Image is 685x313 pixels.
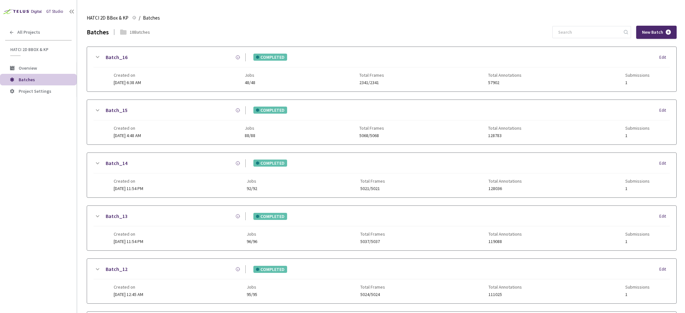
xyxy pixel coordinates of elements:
[359,80,384,85] span: 2341/2341
[114,291,143,297] span: [DATE] 12:45 AM
[360,284,385,290] span: Total Frames
[247,231,257,237] span: Jobs
[19,77,35,83] span: Batches
[245,80,255,85] span: 48/48
[247,178,257,184] span: Jobs
[625,186,650,191] span: 1
[488,73,522,78] span: Total Annotations
[245,133,255,138] span: 88/88
[359,133,384,138] span: 5068/5068
[659,54,670,61] div: Edit
[114,239,143,244] span: [DATE] 11:54 PM
[659,213,670,220] div: Edit
[488,178,522,184] span: Total Annotations
[106,265,127,273] a: Batch_12
[245,126,255,131] span: Jobs
[114,80,141,85] span: [DATE] 6:38 AM
[106,212,127,220] a: Batch_13
[659,160,670,167] div: Edit
[114,186,143,191] span: [DATE] 11:54 PM
[360,231,385,237] span: Total Frames
[360,292,385,297] span: 5024/5024
[360,239,385,244] span: 5037/5037
[625,178,650,184] span: Submissions
[625,133,650,138] span: 1
[114,284,143,290] span: Created on
[488,239,522,244] span: 119088
[87,100,676,144] div: Batch_15COMPLETEDEditCreated on[DATE] 4:48 AMJobs88/88Total Frames5068/5068Total Annotations12878...
[488,80,522,85] span: 57902
[359,126,384,131] span: Total Frames
[253,160,287,167] div: COMPLETED
[625,292,650,297] span: 1
[247,284,257,290] span: Jobs
[625,239,650,244] span: 1
[488,284,522,290] span: Total Annotations
[253,213,287,220] div: COMPLETED
[247,239,257,244] span: 96/96
[46,9,63,15] div: GT Studio
[253,266,287,273] div: COMPLETED
[87,14,128,22] span: HATCI 2D BBox & KP
[106,106,127,114] a: Batch_15
[87,153,676,197] div: Batch_14COMPLETEDEditCreated on[DATE] 11:54 PMJobs92/92Total Frames5021/5021Total Annotations1280...
[488,231,522,237] span: Total Annotations
[114,231,143,237] span: Created on
[114,133,141,138] span: [DATE] 4:48 AM
[114,126,141,131] span: Created on
[659,266,670,273] div: Edit
[625,284,650,290] span: Submissions
[625,80,650,85] span: 1
[114,73,141,78] span: Created on
[360,178,385,184] span: Total Frames
[253,54,287,61] div: COMPLETED
[488,292,522,297] span: 111025
[488,133,522,138] span: 128783
[247,186,257,191] span: 92/92
[488,186,522,191] span: 128036
[625,231,650,237] span: Submissions
[87,259,676,303] div: Batch_12COMPLETEDEditCreated on[DATE] 12:45 AMJobs95/95Total Frames5024/5024Total Annotations1110...
[19,65,37,71] span: Overview
[106,53,127,61] a: Batch_16
[130,29,150,35] div: 18 Batches
[87,28,109,37] div: Batches
[87,47,676,91] div: Batch_16COMPLETEDEditCreated on[DATE] 6:38 AMJobs48/48Total Frames2341/2341Total Annotations57902...
[87,206,676,250] div: Batch_13COMPLETEDEditCreated on[DATE] 11:54 PMJobs96/96Total Frames5037/5037Total Annotations1190...
[488,126,522,131] span: Total Annotations
[143,14,160,22] span: Batches
[106,159,127,167] a: Batch_14
[245,73,255,78] span: Jobs
[625,126,650,131] span: Submissions
[139,14,140,22] li: /
[554,26,623,38] input: Search
[659,107,670,114] div: Edit
[625,73,650,78] span: Submissions
[253,107,287,114] div: COMPLETED
[247,292,257,297] span: 95/95
[114,178,143,184] span: Created on
[10,47,68,52] span: HATCI 2D BBox & KP
[359,73,384,78] span: Total Frames
[17,30,40,35] span: All Projects
[19,88,51,94] span: Project Settings
[360,186,385,191] span: 5021/5021
[642,30,663,35] span: New Batch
